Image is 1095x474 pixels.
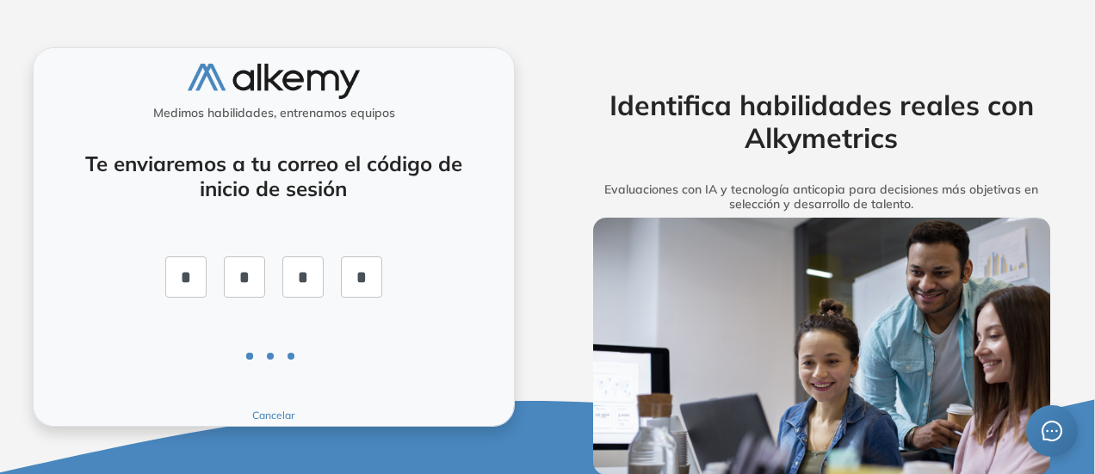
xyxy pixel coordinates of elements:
button: Cancelar [169,408,379,423]
img: logo-alkemy [188,64,360,99]
h4: Te enviaremos a tu correo el código de inicio de sesión [79,151,468,201]
h5: Evaluaciones con IA y tecnología anticopia para decisiones más objetivas en selección y desarroll... [567,182,1075,212]
h5: Medimos habilidades, entrenamos equipos [40,106,507,120]
span: message [1042,421,1062,441]
h2: Identifica habilidades reales con Alkymetrics [567,89,1075,155]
